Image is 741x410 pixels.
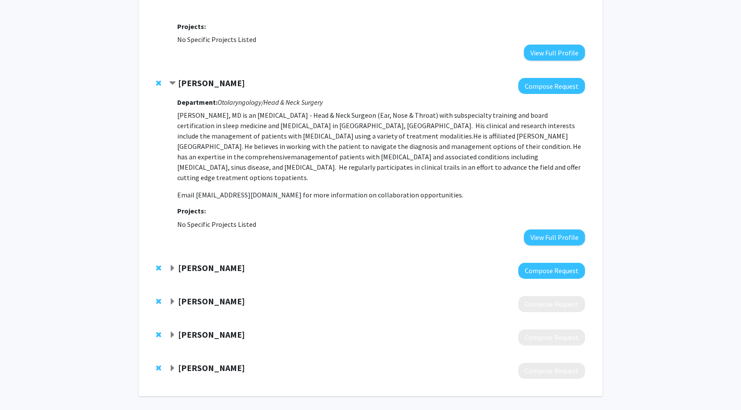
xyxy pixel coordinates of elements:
button: Compose Request to Marc Rosen [518,263,585,279]
button: View Full Profile [524,229,585,245]
span: Remove Marc Rosen from bookmarks [156,265,161,271]
button: View Full Profile [524,45,585,61]
span: Contract Colin Huntley Bookmark [169,80,176,87]
strong: [PERSON_NAME] [178,77,245,88]
strong: [PERSON_NAME] [178,362,245,373]
span: Remove Howard Krein from bookmarks [156,298,161,305]
span: No Specific Projects Listed [177,220,256,229]
span: Expand Rebecca Chiffer Bookmark [169,365,176,372]
span: Remove Colin Huntley from bookmarks [156,80,161,87]
span: Expand Marc Rosen Bookmark [169,265,176,272]
span: Remove Rebecca Chiffer from bookmarks [156,365,161,371]
i: Otolaryngology/Head & Neck Surgery [218,98,323,107]
button: Compose Request to Howard Krein [518,296,585,312]
strong: Projects: [177,22,206,31]
strong: [PERSON_NAME] [178,296,245,307]
button: Compose Request to Colin Huntley [518,78,585,94]
p: [PERSON_NAME], MD is an [MEDICAL_DATA] - Head & Neck Surgeon (Ear, Nose & Throat) with subspecial... [177,110,585,183]
span: Expand Howard Krein Bookmark [169,298,176,305]
span: He is affiliated [PERSON_NAME][GEOGRAPHIC_DATA]. He believes in working with the patient to navig... [177,132,581,161]
span: . [307,173,308,182]
span: No Specific Projects Listed [177,35,256,44]
iframe: Chat [6,371,37,404]
span: of patients with [MEDICAL_DATA] and associated conditions including [MEDICAL_DATA], sinus disease... [177,152,581,182]
span: Expand Joseph Curry Bookmark [169,332,176,339]
strong: [PERSON_NAME] [178,262,245,273]
span: Remove Joseph Curry from bookmarks [156,331,161,338]
button: Compose Request to Rebecca Chiffer [518,363,585,379]
strong: Department: [177,98,218,107]
button: Compose Request to Joseph Curry [518,329,585,345]
strong: Projects: [177,207,206,215]
strong: [PERSON_NAME] [178,329,245,340]
p: Email [EMAIL_ADDRESS][DOMAIN_NAME] for more information on collaboration opportunities. [177,190,585,200]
